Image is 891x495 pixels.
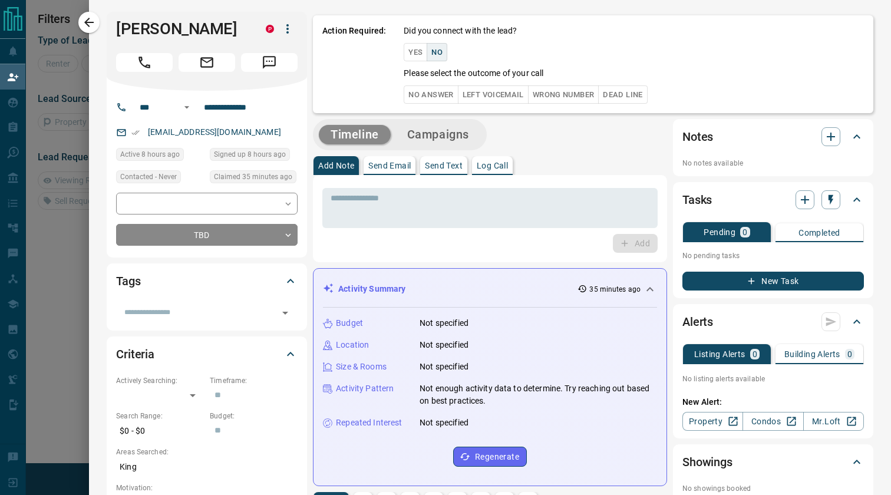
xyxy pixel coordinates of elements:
[742,412,803,431] a: Condos
[131,128,140,137] svg: Email Verified
[798,229,840,237] p: Completed
[241,53,298,72] span: Message
[116,267,298,295] div: Tags
[682,453,732,471] h2: Showings
[784,350,840,358] p: Building Alerts
[682,190,712,209] h2: Tasks
[120,148,180,160] span: Active 8 hours ago
[528,85,599,104] button: Wrong Number
[704,228,735,236] p: Pending
[682,158,864,169] p: No notes available
[682,272,864,291] button: New Task
[598,85,647,104] button: Dead Line
[453,447,527,467] button: Regenerate
[336,317,363,329] p: Budget
[847,350,852,358] p: 0
[404,43,427,61] button: Yes
[682,483,864,494] p: No showings booked
[694,350,745,358] p: Listing Alerts
[682,396,864,408] p: New Alert:
[338,283,405,295] p: Activity Summary
[214,148,286,160] span: Signed up 8 hours ago
[116,345,154,364] h2: Criteria
[368,161,411,170] p: Send Email
[458,85,529,104] button: Left Voicemail
[420,317,468,329] p: Not specified
[210,148,298,164] div: Thu Aug 14 2025
[318,161,354,170] p: Add Note
[116,447,298,457] p: Areas Searched:
[336,339,369,351] p: Location
[682,127,713,146] h2: Notes
[210,375,298,386] p: Timeframe:
[682,186,864,214] div: Tasks
[277,305,293,321] button: Open
[682,374,864,384] p: No listing alerts available
[404,67,543,80] p: Please select the outcome of your call
[180,100,194,114] button: Open
[116,148,204,164] div: Thu Aug 14 2025
[477,161,508,170] p: Log Call
[116,483,298,493] p: Motivation:
[148,127,281,137] a: [EMAIL_ADDRESS][DOMAIN_NAME]
[682,247,864,265] p: No pending tasks
[116,19,248,38] h1: [PERSON_NAME]
[753,350,757,358] p: 0
[803,412,864,431] a: Mr.Loft
[116,457,298,477] p: King
[116,53,173,72] span: Call
[742,228,747,236] p: 0
[116,411,204,421] p: Search Range:
[404,25,517,37] p: Did you connect with the lead?
[420,417,468,429] p: Not specified
[682,412,743,431] a: Property
[682,448,864,476] div: Showings
[420,361,468,373] p: Not specified
[682,312,713,331] h2: Alerts
[682,308,864,336] div: Alerts
[420,339,468,351] p: Not specified
[319,125,391,144] button: Timeline
[266,25,274,33] div: property.ca
[404,85,458,104] button: No Answer
[336,417,402,429] p: Repeated Interest
[210,411,298,421] p: Budget:
[210,170,298,187] div: Thu Aug 14 2025
[116,340,298,368] div: Criteria
[120,171,177,183] span: Contacted - Never
[322,25,386,104] p: Action Required:
[682,123,864,151] div: Notes
[420,382,657,407] p: Not enough activity data to determine. Try reaching out based on best practices.
[336,382,394,395] p: Activity Pattern
[427,43,447,61] button: No
[589,284,641,295] p: 35 minutes ago
[179,53,235,72] span: Email
[425,161,463,170] p: Send Text
[323,278,657,300] div: Activity Summary35 minutes ago
[116,375,204,386] p: Actively Searching:
[395,125,481,144] button: Campaigns
[116,421,204,441] p: $0 - $0
[116,272,140,291] h2: Tags
[116,224,298,246] div: TBD
[336,361,387,373] p: Size & Rooms
[214,171,292,183] span: Claimed 35 minutes ago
